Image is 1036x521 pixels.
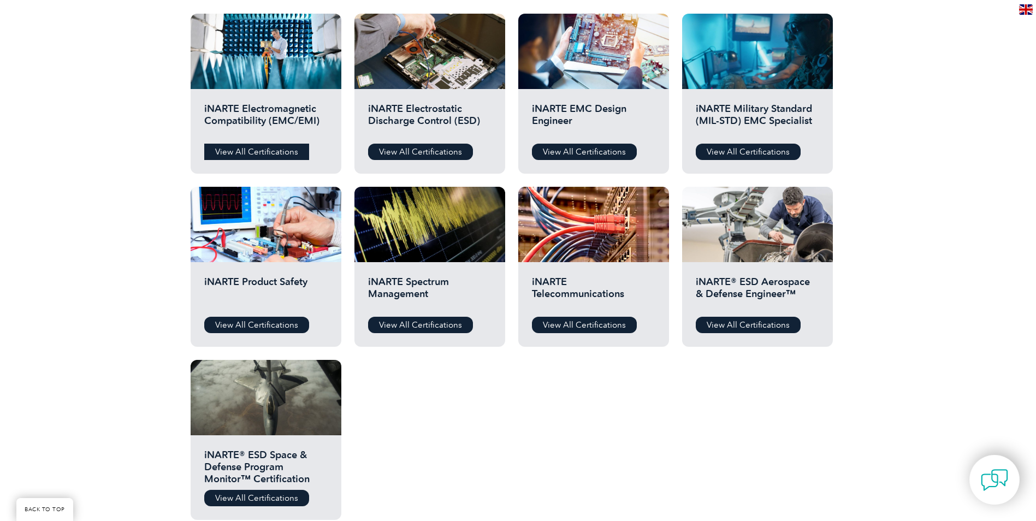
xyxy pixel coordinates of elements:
[204,490,309,506] a: View All Certifications
[204,449,328,482] h2: iNARTE® ESD Space & Defense Program Monitor™ Certification
[16,498,73,521] a: BACK TO TOP
[696,276,819,309] h2: iNARTE® ESD Aerospace & Defense Engineer™
[532,144,637,160] a: View All Certifications
[368,144,473,160] a: View All Certifications
[696,317,801,333] a: View All Certifications
[981,466,1008,494] img: contact-chat.png
[368,276,492,309] h2: iNARTE Spectrum Management
[204,276,328,309] h2: iNARTE Product Safety
[1019,4,1033,15] img: en
[532,103,655,135] h2: iNARTE EMC Design Engineer
[204,317,309,333] a: View All Certifications
[204,103,328,135] h2: iNARTE Electromagnetic Compatibility (EMC/EMI)
[532,317,637,333] a: View All Certifications
[696,103,819,135] h2: iNARTE Military Standard (MIL-STD) EMC Specialist
[368,103,492,135] h2: iNARTE Electrostatic Discharge Control (ESD)
[696,144,801,160] a: View All Certifications
[532,276,655,309] h2: iNARTE Telecommunications
[368,317,473,333] a: View All Certifications
[204,144,309,160] a: View All Certifications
